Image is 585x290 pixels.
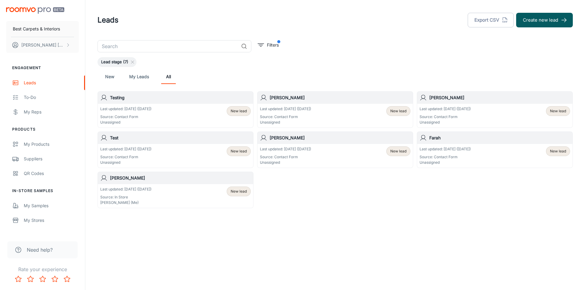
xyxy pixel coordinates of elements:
p: Last updated: [DATE] ([DATE]) [100,146,151,152]
p: Last updated: [DATE] ([DATE]) [100,106,151,112]
span: New lead [550,148,566,154]
p: Source: Contact Form [100,114,151,120]
h6: [PERSON_NAME] [270,135,410,141]
p: Unassigned [260,120,311,125]
a: TestLast updated: [DATE] ([DATE])Source: Contact FormUnassignedNew lead [97,131,253,168]
h6: [PERSON_NAME] [110,175,251,181]
p: Unassigned [420,160,471,165]
p: Unassigned [420,120,471,125]
span: New lead [390,108,406,114]
p: Filters [267,42,279,48]
div: My Stores [24,217,79,224]
a: [PERSON_NAME]Last updated: [DATE] ([DATE])Source: Contact FormUnassignedNew lead [257,91,413,128]
button: filter [256,40,280,50]
a: TestingLast updated: [DATE] ([DATE])Source: Contact FormUnassignedNew lead [97,91,253,128]
div: My Reps [24,109,79,115]
a: [PERSON_NAME]Last updated: [DATE] ([DATE])Source: Contact FormUnassignedNew lead [257,131,413,168]
button: [PERSON_NAME] [PERSON_NAME] [6,37,79,53]
p: [PERSON_NAME] (Me) [100,200,151,205]
p: Source: Contact Form [260,114,311,120]
p: Source: Contact Form [260,154,311,160]
a: My Leads [129,69,149,84]
p: Source: Contact Form [100,154,151,160]
div: Lead stage (7) [97,57,136,67]
p: Last updated: [DATE] ([DATE]) [100,187,151,192]
div: Leads [24,79,79,86]
p: Unassigned [100,160,151,165]
a: FarahLast updated: [DATE] ([DATE])Source: Contact FormUnassignedNew lead [417,131,573,168]
p: Unassigned [260,160,311,165]
h6: Testing [110,94,251,101]
p: Best Carpets & Interiors [13,26,60,32]
h6: [PERSON_NAME] [429,94,570,101]
span: Need help? [27,246,53,253]
div: To-do [24,94,79,101]
p: Source: Contact Form [420,154,471,160]
img: Roomvo PRO Beta [6,7,64,14]
span: New lead [231,108,247,114]
button: Export CSV [468,13,514,27]
span: New lead [550,108,566,114]
span: New lead [231,189,247,194]
a: [PERSON_NAME]Last updated: [DATE] ([DATE])Source: In Store[PERSON_NAME] (Me)New lead [97,172,253,208]
p: Source: Contact Form [420,114,471,120]
a: All [161,69,176,84]
div: Suppliers [24,155,79,162]
input: Search [97,40,239,52]
h1: Leads [97,15,119,26]
button: Create new lead [516,13,573,27]
span: New lead [231,148,247,154]
h6: Test [110,135,251,141]
p: Source: In Store [100,194,151,200]
p: Last updated: [DATE] ([DATE]) [420,146,471,152]
p: [PERSON_NAME] [PERSON_NAME] [21,42,64,48]
p: Last updated: [DATE] ([DATE]) [260,106,311,112]
div: QR Codes [24,170,79,177]
a: [PERSON_NAME]Last updated: [DATE] ([DATE])Source: Contact FormUnassignedNew lead [417,91,573,128]
div: My Samples [24,202,79,209]
h6: Farah [429,135,570,141]
h6: [PERSON_NAME] [270,94,410,101]
span: Lead stage (7) [97,59,132,65]
p: Last updated: [DATE] ([DATE]) [420,106,471,112]
a: New [102,69,117,84]
span: New lead [390,148,406,154]
button: Best Carpets & Interiors [6,21,79,37]
div: My Products [24,141,79,148]
p: Unassigned [100,120,151,125]
p: Last updated: [DATE] ([DATE]) [260,146,311,152]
